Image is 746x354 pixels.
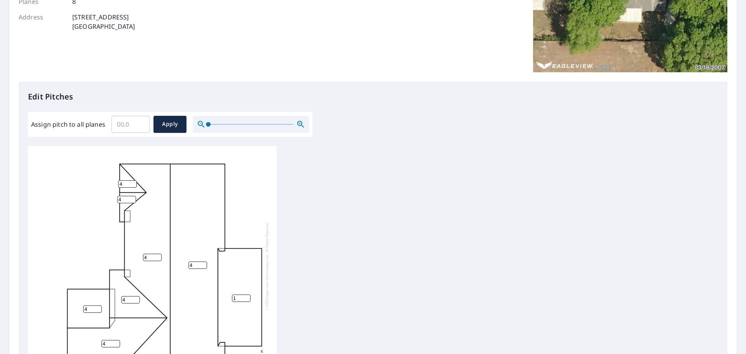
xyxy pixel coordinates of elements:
p: Address [19,12,65,31]
p: Edit Pitches [28,91,718,103]
button: Apply [153,116,186,133]
label: Assign pitch to all planes [31,120,105,129]
input: 00.0 [112,113,150,135]
span: Apply [160,119,180,129]
p: [STREET_ADDRESS] [GEOGRAPHIC_DATA] [72,12,135,31]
